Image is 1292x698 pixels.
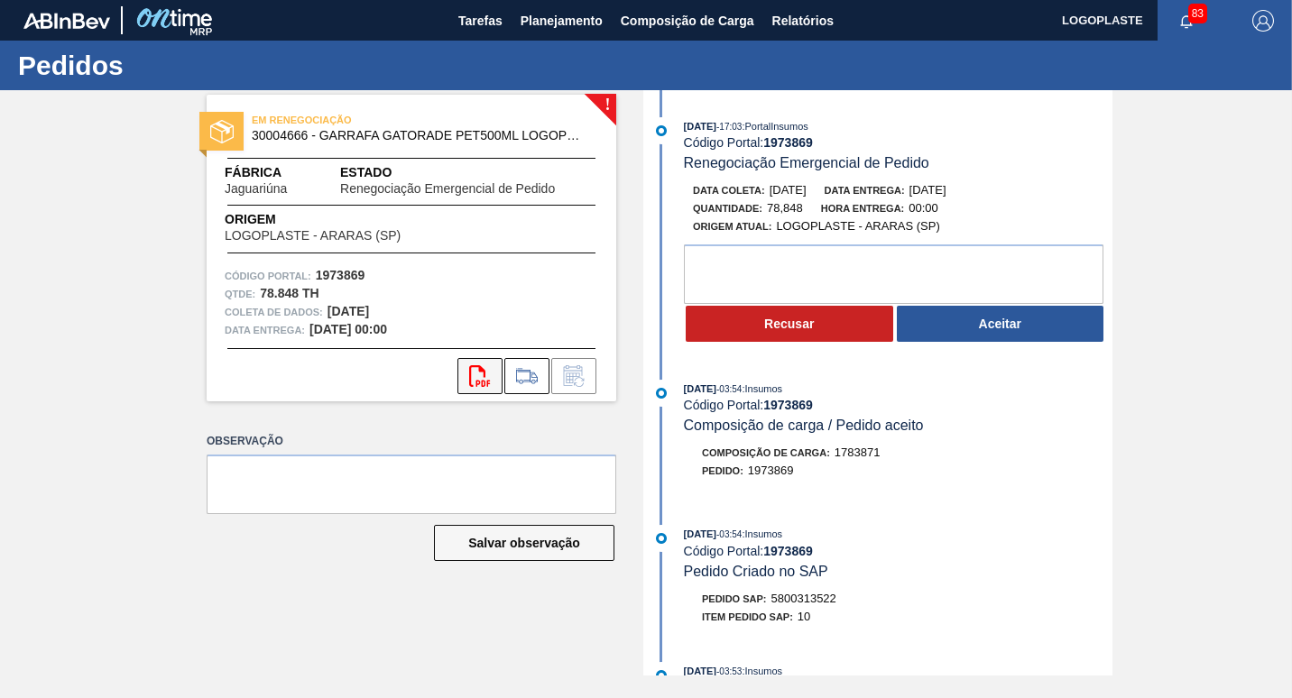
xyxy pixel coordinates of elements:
[225,182,287,196] span: Jaguariúna
[771,592,836,605] span: 5800313522
[328,304,369,318] strong: [DATE]
[434,525,614,561] button: Salvar observação
[686,306,893,342] button: Recusar
[897,306,1104,342] button: Aceitar
[225,229,401,243] span: LOGOPLASTE - ARARAS (SP)
[684,564,828,579] span: Pedido Criado no SAP
[684,383,716,394] span: [DATE]
[909,201,938,215] span: 00:00
[684,666,716,676] span: [DATE]
[309,322,387,336] strong: [DATE] 00:00
[772,10,834,32] span: Relatórios
[684,528,716,539] span: [DATE]
[770,183,807,197] span: [DATE]
[684,155,929,170] span: Renegociação Emergencial de Pedido
[1252,10,1274,32] img: Logout
[225,303,323,321] span: Coleta de dados:
[693,203,762,214] span: Quantidade :
[748,464,794,477] span: 1973869
[763,544,813,558] strong: 1973869
[821,203,905,214] span: Hora Entrega :
[656,125,667,136] img: atual
[684,135,1112,150] div: Código Portal:
[742,383,782,394] span: : Insumos
[684,398,1112,412] div: Código Portal:
[252,111,504,129] span: EM RENEGOCIAÇÃO
[702,465,743,476] span: Pedido :
[252,129,579,142] span: 30004666 - GARRAFA GATORADE PET500ML LOGOPLASTE
[684,544,1112,558] div: Código Portal:
[702,447,830,458] span: Composição de Carga :
[225,321,305,339] span: Data entrega:
[210,120,234,143] img: estado
[763,398,813,412] strong: 1973869
[693,185,765,196] span: Data coleta:
[316,268,365,282] strong: 1973869
[684,121,716,132] span: [DATE]
[825,185,905,196] span: Data entrega:
[742,121,807,132] span: : PortalInsumos
[260,286,318,300] strong: 78.848 TH
[458,10,503,32] span: Tarefas
[742,528,782,539] span: : Insumos
[18,55,338,76] h1: Pedidos
[684,418,924,433] span: Composição de carga / Pedido aceito
[767,201,803,215] span: 78,848
[225,210,452,229] span: Origem
[551,358,596,394] div: Informar alteração no pedido
[656,533,667,544] img: atual
[521,10,603,32] span: Planejamento
[340,163,598,182] span: Estado
[742,666,782,676] span: : Insumos
[225,285,255,303] span: Qtde :
[716,384,742,394] span: - 03:54
[909,183,946,197] span: [DATE]
[716,122,742,132] span: - 17:03
[763,135,813,150] strong: 1973869
[23,13,110,29] img: TNhmsLtSVTkK8tSr43FrP2fwEKptu5GPRR3wAAAABJRU5ErkJggg==
[504,358,549,394] div: Ir para Composição de Carga
[835,445,881,459] span: 1783871
[693,221,771,232] span: Origem Atual:
[457,358,503,394] div: Abrir arquivo PDF
[340,182,555,196] span: Renegociação Emergencial de Pedido
[1158,8,1215,33] button: Notificações
[716,666,742,676] span: - 03:53
[225,163,340,182] span: Fábrica
[776,219,939,233] span: LOGOPLASTE - ARARAS (SP)
[225,271,311,281] font: Código Portal:
[207,428,616,455] label: Observação
[656,388,667,399] img: atual
[716,529,742,539] span: - 03:54
[798,610,810,623] span: 10
[702,611,793,622] span: Item pedido SAP:
[1188,4,1207,23] span: 83
[702,593,767,604] span: Pedido SAP:
[621,10,754,32] span: Composição de Carga
[656,670,667,681] img: atual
